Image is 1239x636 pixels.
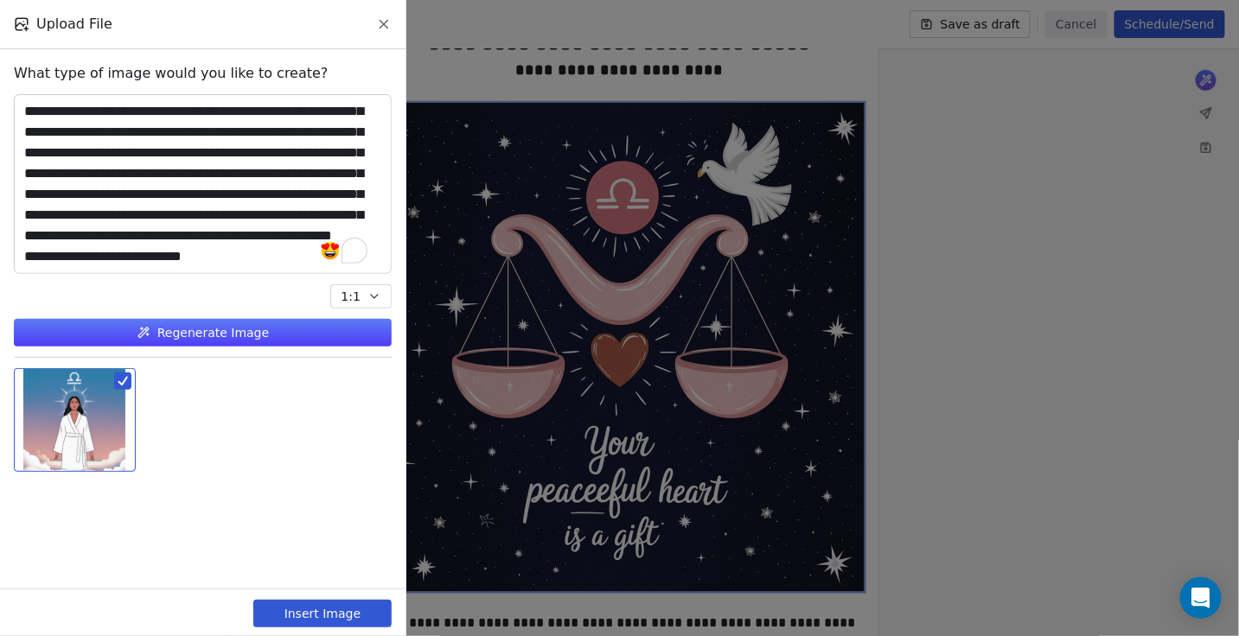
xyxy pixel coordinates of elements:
[14,63,329,84] span: What type of image would you like to create?
[15,95,391,273] textarea: To enrich screen reader interactions, please activate Accessibility in Grammarly extension settings
[1180,577,1222,619] div: Open Intercom Messenger
[341,288,361,306] span: 1:1
[14,319,392,347] button: Regenerate Image
[36,14,112,35] span: Upload File
[253,600,392,627] button: Insert Image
